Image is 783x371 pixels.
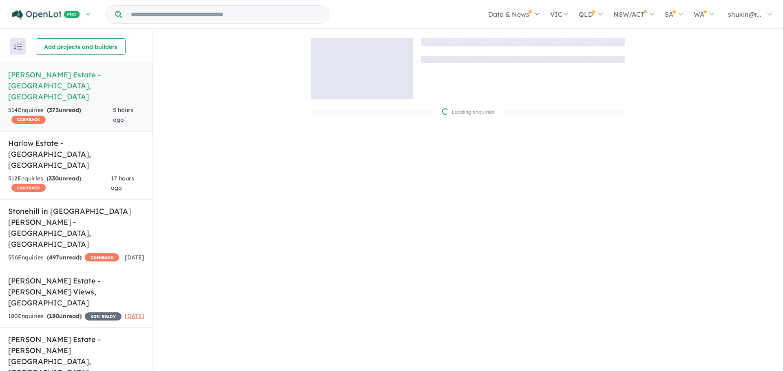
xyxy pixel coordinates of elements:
div: 514 Enquir ies [8,105,113,125]
span: [DATE] [125,312,144,320]
strong: ( unread) [47,312,82,320]
div: 180 Enquir ies [8,312,122,321]
span: 180 [49,312,59,320]
span: 40 % READY [85,312,122,321]
span: CASHBACK [11,184,46,192]
img: sort.svg [14,44,22,50]
h5: Harlow Estate - [GEOGRAPHIC_DATA] , [GEOGRAPHIC_DATA] [8,138,144,171]
span: CASHBACK [11,116,46,124]
img: Openlot PRO Logo White [12,10,80,20]
span: 330 [49,175,59,182]
strong: ( unread) [47,106,81,114]
h5: [PERSON_NAME] Estate - [GEOGRAPHIC_DATA] , [GEOGRAPHIC_DATA] [8,69,144,102]
h5: Stonehill in [GEOGRAPHIC_DATA][PERSON_NAME] - [GEOGRAPHIC_DATA] , [GEOGRAPHIC_DATA] [8,206,144,250]
strong: ( unread) [46,175,81,182]
span: 373 [49,106,59,114]
input: Try estate name, suburb, builder or developer [124,6,327,23]
span: 5 hours ago [113,106,133,123]
span: 497 [49,254,59,261]
strong: ( unread) [47,254,82,261]
div: 512 Enquir ies [8,174,111,193]
div: Loading enquiries [442,108,494,116]
button: Add projects and builders [36,38,126,55]
span: [DATE] [125,254,144,261]
div: 556 Enquir ies [8,253,119,263]
span: shuxin@r... [728,10,761,18]
h5: [PERSON_NAME] Estate - [PERSON_NAME] Views , [GEOGRAPHIC_DATA] [8,275,144,308]
span: 17 hours ago [111,175,134,192]
span: CASHBACK [85,253,119,261]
